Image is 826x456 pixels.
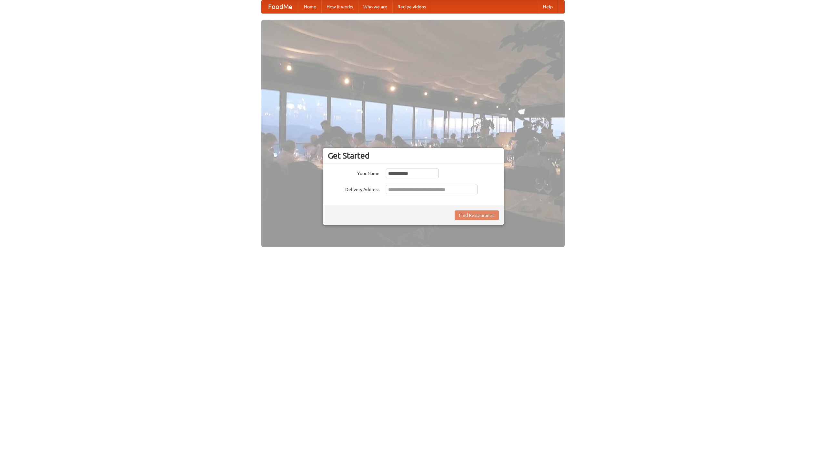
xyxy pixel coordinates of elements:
a: Recipe videos [392,0,431,13]
a: Help [538,0,558,13]
h3: Get Started [328,151,499,160]
button: Find Restaurants! [455,210,499,220]
label: Your Name [328,169,379,177]
a: FoodMe [262,0,299,13]
a: Who we are [358,0,392,13]
a: Home [299,0,321,13]
label: Delivery Address [328,185,379,193]
a: How it works [321,0,358,13]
